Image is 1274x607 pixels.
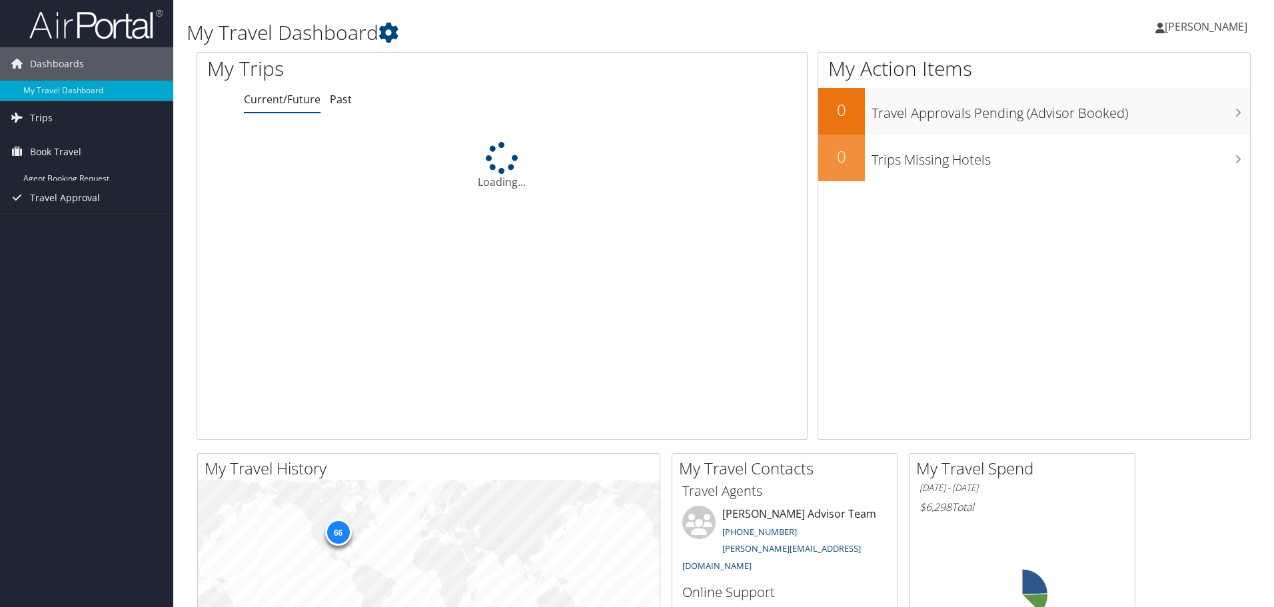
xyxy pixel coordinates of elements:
[818,88,1250,135] a: 0Travel Approvals Pending (Advisor Booked)
[244,92,320,107] a: Current/Future
[920,482,1125,494] h6: [DATE] - [DATE]
[872,144,1250,169] h3: Trips Missing Hotels
[197,142,807,190] div: Loading...
[187,19,903,47] h1: My Travel Dashboard
[330,92,352,107] a: Past
[682,583,888,602] h3: Online Support
[920,500,1125,514] h6: Total
[207,55,543,83] h1: My Trips
[818,145,865,168] h2: 0
[29,9,163,40] img: airportal-logo.png
[920,500,952,514] span: $6,298
[818,135,1250,181] a: 0Trips Missing Hotels
[722,526,797,538] a: [PHONE_NUMBER]
[1155,7,1261,47] a: [PERSON_NAME]
[205,457,660,480] h2: My Travel History
[324,519,351,546] div: 66
[676,506,894,577] li: [PERSON_NAME] Advisor Team
[1165,19,1247,34] span: [PERSON_NAME]
[872,97,1250,123] h3: Travel Approvals Pending (Advisor Booked)
[30,101,53,135] span: Trips
[679,457,898,480] h2: My Travel Contacts
[916,457,1135,480] h2: My Travel Spend
[30,181,100,215] span: Travel Approval
[682,542,861,572] a: [PERSON_NAME][EMAIL_ADDRESS][DOMAIN_NAME]
[30,47,84,81] span: Dashboards
[682,482,888,500] h3: Travel Agents
[818,55,1250,83] h1: My Action Items
[818,99,865,121] h2: 0
[30,135,81,169] span: Book Travel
